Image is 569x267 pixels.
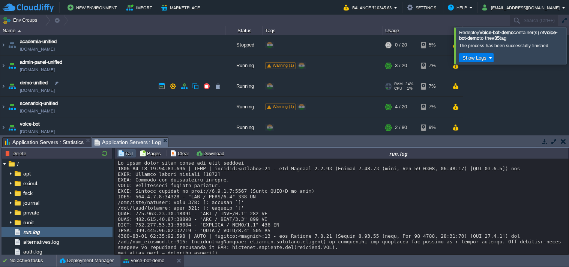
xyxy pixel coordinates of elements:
[9,255,56,267] div: No active tasks
[273,63,294,67] span: Warning (1)
[225,35,263,55] div: Stopped
[395,117,407,138] div: 2 / 80
[0,117,6,138] img: AMDAwAAAACH5BAEAAAAALAAAAAABAAEAAAICRAEAOw==
[22,190,34,196] a: fsck
[5,138,84,147] span: Application Servers : Statistics
[196,150,227,157] button: Download
[20,107,55,115] a: [DOMAIN_NAME]
[20,128,55,135] a: [DOMAIN_NAME]
[20,45,55,53] a: [DOMAIN_NAME]
[3,3,54,12] img: CloudJiffy
[16,160,20,167] a: /
[421,117,446,138] div: 9%
[394,82,402,86] span: RAM
[20,87,55,94] a: [DOMAIN_NAME]
[7,55,17,76] img: AMDAwAAAACH5BAEAAAAALAAAAAABAAEAAAICRAEAOw==
[7,76,17,96] img: AMDAwAAAACH5BAEAAAAALAAAAAABAAEAAAICRAEAOw==
[68,3,119,12] button: New Environment
[459,43,564,49] div: The process has been successfully finished.
[5,150,29,157] button: Delete
[421,35,446,55] div: 5%
[0,76,6,96] img: AMDAwAAAACH5BAEAAAAALAAAAAABAAEAAAICRAEAOw==
[0,55,6,76] img: AMDAwAAAACH5BAEAAAAALAAAAAABAAEAAAICRAEAOw==
[225,97,263,117] div: Running
[405,82,413,86] span: 24%
[394,86,402,91] span: CPU
[22,170,32,177] a: apt
[421,97,446,117] div: 7%
[22,209,41,216] a: private
[1,26,225,35] div: Name
[421,76,446,96] div: 7%
[448,3,469,12] button: Help
[459,30,558,41] span: Redeploy container(s) of to the tag
[22,199,41,206] a: journal
[20,66,55,73] a: [DOMAIN_NAME]
[230,150,567,157] div: run.log
[263,26,383,35] div: Tags
[482,3,562,12] button: [EMAIL_ADDRESS][DOMAIN_NAME]
[479,30,513,35] b: Voice-bot-demo
[22,248,44,255] a: auth.log
[537,237,561,259] iframe: chat widget
[395,35,407,55] div: 0 / 20
[7,97,17,117] img: AMDAwAAAACH5BAEAAAAALAAAAAABAAEAAAICRAEAOw==
[3,15,40,25] button: Env Groups
[95,138,161,147] span: Application Servers : Log
[170,150,191,157] button: Clear
[421,55,446,76] div: 7%
[22,180,39,187] a: exim4
[7,35,17,55] img: AMDAwAAAACH5BAEAAAAALAAAAAABAAEAAAICRAEAOw==
[0,35,6,55] img: AMDAwAAAACH5BAEAAAAALAAAAAABAAEAAAICRAEAOw==
[20,58,62,66] a: admin-panel-unified
[344,3,394,12] button: Balance ₹10345.63
[20,38,57,45] a: academia-unified
[126,3,155,12] button: Import
[225,76,263,96] div: Running
[407,3,438,12] button: Settings
[226,26,263,35] div: Status
[273,104,294,109] span: Warning (1)
[161,3,202,12] button: Marketplace
[0,97,6,117] img: AMDAwAAAACH5BAEAAAAALAAAAAABAAEAAAICRAEAOw==
[225,55,263,76] div: Running
[20,120,40,128] a: voice-bot
[20,100,58,107] a: scenarioiq-unified
[459,30,558,41] b: voice-bot-demo
[20,79,48,87] a: demo-unified
[405,86,413,91] span: 1%
[22,219,35,226] a: runit
[18,30,21,32] img: AMDAwAAAACH5BAEAAAAALAAAAAABAAEAAAICRAEAOw==
[383,26,462,35] div: Usage
[492,35,500,41] b: v35
[22,238,60,245] a: alternatives.log
[460,54,489,61] button: Show Logs
[60,257,114,264] button: Deployment Manager
[395,97,407,117] div: 4 / 20
[118,150,135,157] button: Tail
[395,55,407,76] div: 3 / 20
[225,117,263,138] div: Running
[7,117,17,138] img: AMDAwAAAACH5BAEAAAAALAAAAAABAAEAAAICRAEAOw==
[123,257,165,264] button: voice-bot-demo
[140,150,163,157] button: Pages
[22,229,41,235] a: run.log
